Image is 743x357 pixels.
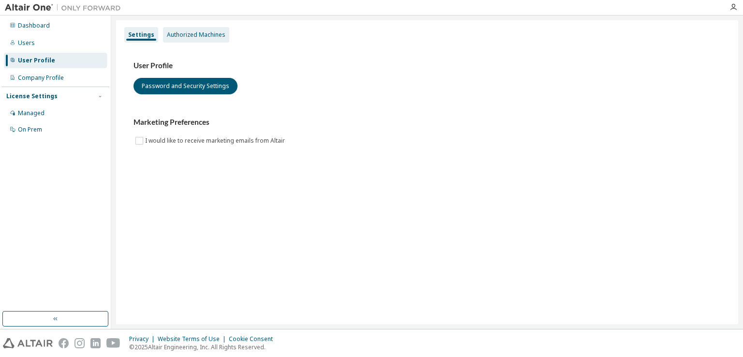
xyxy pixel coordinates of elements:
[74,338,85,348] img: instagram.svg
[229,335,279,343] div: Cookie Consent
[158,335,229,343] div: Website Terms of Use
[167,31,225,39] div: Authorized Machines
[134,78,238,94] button: Password and Security Settings
[90,338,101,348] img: linkedin.svg
[106,338,120,348] img: youtube.svg
[3,338,53,348] img: altair_logo.svg
[145,135,287,147] label: I would like to receive marketing emails from Altair
[18,22,50,30] div: Dashboard
[18,57,55,64] div: User Profile
[134,118,721,127] h3: Marketing Preferences
[129,343,279,351] p: © 2025 Altair Engineering, Inc. All Rights Reserved.
[128,31,154,39] div: Settings
[134,61,721,71] h3: User Profile
[18,126,42,134] div: On Prem
[18,39,35,47] div: Users
[5,3,126,13] img: Altair One
[6,92,58,100] div: License Settings
[59,338,69,348] img: facebook.svg
[18,74,64,82] div: Company Profile
[129,335,158,343] div: Privacy
[18,109,45,117] div: Managed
